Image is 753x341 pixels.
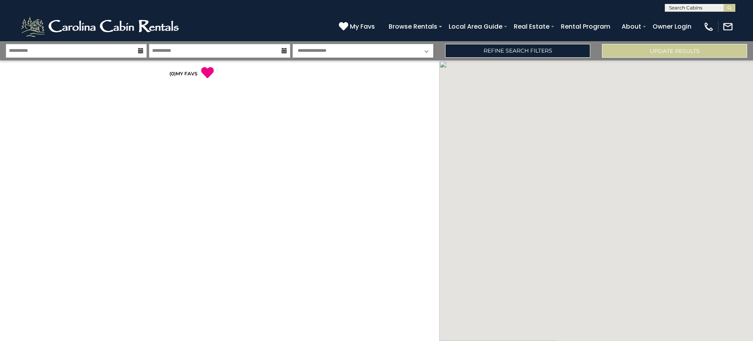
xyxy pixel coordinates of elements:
a: Local Area Guide [445,20,506,33]
img: White-1-2.png [20,15,182,38]
a: Browse Rentals [385,20,441,33]
a: My Favs [339,22,377,32]
a: About [618,20,645,33]
a: Refine Search Filters [445,44,590,58]
a: Real Estate [510,20,553,33]
span: ( ) [169,71,176,77]
img: phone-regular-white.png [703,21,714,32]
a: (0)MY FAVS [169,71,198,77]
a: Rental Program [557,20,614,33]
img: mail-regular-white.png [722,21,733,32]
span: 0 [171,71,174,77]
a: Owner Login [649,20,695,33]
button: Update Results [602,44,747,58]
span: My Favs [350,22,375,31]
